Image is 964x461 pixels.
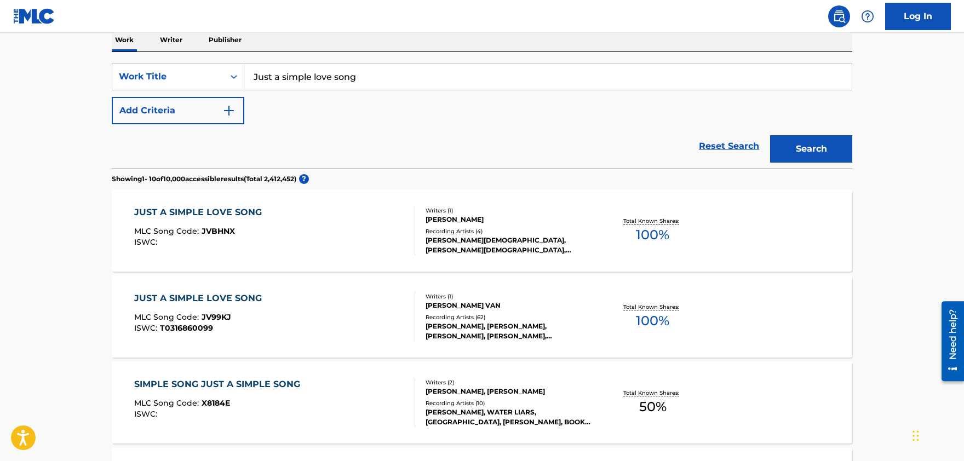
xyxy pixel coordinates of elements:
img: 9d2ae6d4665cec9f34b9.svg [222,104,236,117]
span: MLC Song Code : [134,226,202,236]
span: ISWC : [134,237,160,247]
div: Writers ( 1 ) [426,292,591,301]
span: T0316860099 [160,323,213,333]
div: Recording Artists ( 62 ) [426,313,591,321]
div: [PERSON_NAME], [PERSON_NAME] [426,387,591,396]
span: ISWC : [134,409,160,419]
p: Total Known Shares: [623,217,682,225]
div: Recording Artists ( 10 ) [426,399,591,407]
img: help [861,10,874,23]
span: 100 % [636,225,669,245]
p: Showing 1 - 10 of 10,000 accessible results (Total 2,412,452 ) [112,174,296,184]
img: search [833,10,846,23]
div: [PERSON_NAME], WATER LIARS, [GEOGRAPHIC_DATA], [PERSON_NAME], BOOK STORE [426,407,591,427]
span: ? [299,174,309,184]
div: [PERSON_NAME] [426,215,591,224]
p: Total Known Shares: [623,303,682,311]
div: Recording Artists ( 4 ) [426,227,591,235]
a: JUST A SIMPLE LOVE SONGMLC Song Code:JVBHNXISWC:Writers (1)[PERSON_NAME]Recording Artists (4)[PER... [112,189,852,272]
div: Writers ( 2 ) [426,378,591,387]
div: SIMPLE SONG JUST A SIMPLE SONG [134,378,306,391]
p: Publisher [205,28,245,51]
a: Public Search [828,5,850,27]
a: SIMPLE SONG JUST A SIMPLE SONGMLC Song Code:X8184EISWC:Writers (2)[PERSON_NAME], [PERSON_NAME]Rec... [112,361,852,443]
iframe: Resource Center [933,296,964,387]
span: JV99KJ [202,312,231,322]
form: Search Form [112,63,852,168]
span: 100 % [636,311,669,331]
span: ISWC : [134,323,160,333]
div: [PERSON_NAME] VAN [426,301,591,310]
div: [PERSON_NAME][DEMOGRAPHIC_DATA], [PERSON_NAME][DEMOGRAPHIC_DATA], [PERSON_NAME][DEMOGRAPHIC_DATA]... [426,235,591,255]
a: Log In [885,3,951,30]
span: 50 % [639,397,667,417]
span: X8184E [202,398,230,408]
img: MLC Logo [13,8,55,24]
button: Search [770,135,852,163]
p: Writer [157,28,186,51]
div: JUST A SIMPLE LOVE SONG [134,206,267,219]
p: Total Known Shares: [623,389,682,397]
a: JUST A SIMPLE LOVE SONGMLC Song Code:JV99KJISWC:T0316860099Writers (1)[PERSON_NAME] VANRecording ... [112,275,852,358]
span: MLC Song Code : [134,398,202,408]
div: JUST A SIMPLE LOVE SONG [134,292,267,305]
span: JVBHNX [202,226,235,236]
p: Work [112,28,137,51]
span: MLC Song Code : [134,312,202,322]
div: Writers ( 1 ) [426,206,591,215]
iframe: Chat Widget [909,408,964,461]
a: Reset Search [693,134,765,158]
div: Drag [913,419,919,452]
div: Work Title [119,70,217,83]
button: Add Criteria [112,97,244,124]
div: Help [857,5,879,27]
div: [PERSON_NAME], [PERSON_NAME], [PERSON_NAME], [PERSON_NAME], [PERSON_NAME] [426,321,591,341]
